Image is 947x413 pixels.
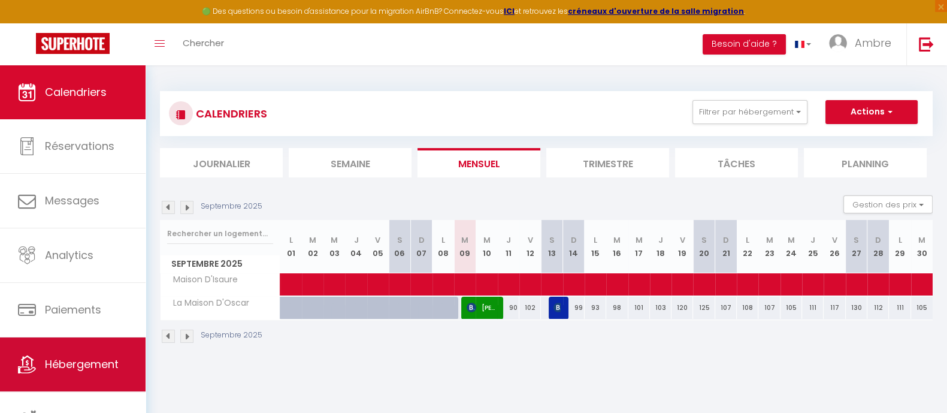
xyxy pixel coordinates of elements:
[613,234,621,246] abbr: M
[454,220,476,273] th: 09
[389,220,410,273] th: 06
[758,220,780,273] th: 23
[498,220,519,273] th: 11
[571,234,577,246] abbr: D
[45,357,119,372] span: Hébergement
[746,234,749,246] abbr: L
[193,100,267,127] h3: CALENDRIERS
[855,35,891,50] span: Ambre
[594,234,597,246] abbr: L
[45,138,114,153] span: Réservations
[504,6,515,16] a: ICI
[45,302,101,317] span: Paiements
[323,220,345,273] th: 03
[606,297,628,319] div: 98
[519,297,541,319] div: 102
[820,23,906,65] a: ... Ambre
[802,297,824,319] div: 111
[846,220,867,273] th: 27
[675,148,798,177] li: Tâches
[802,220,824,273] th: 25
[549,234,555,246] abbr: S
[918,234,925,246] abbr: M
[585,220,606,273] th: 15
[519,220,541,273] th: 12
[780,297,802,319] div: 105
[201,330,262,341] p: Septembre 2025
[680,234,685,246] abbr: V
[867,220,889,273] th: 28
[331,234,338,246] abbr: M
[829,34,847,52] img: ...
[467,296,495,319] span: [PERSON_NAME]
[824,297,845,319] div: 117
[723,234,729,246] abbr: D
[568,6,744,16] a: créneaux d'ouverture de la salle migration
[309,234,316,246] abbr: M
[45,85,107,100] span: Calendriers
[911,297,933,319] div: 105
[715,220,737,273] th: 21
[889,297,910,319] div: 111
[160,148,283,177] li: Journalier
[701,234,707,246] abbr: S
[606,220,628,273] th: 16
[162,273,241,287] span: Maison D'Isaure
[167,223,273,245] input: Rechercher un logement...
[541,220,562,273] th: 13
[898,234,901,246] abbr: L
[846,297,867,319] div: 130
[825,100,918,124] button: Actions
[810,234,815,246] abbr: J
[563,297,585,319] div: 99
[419,234,425,246] abbr: D
[289,234,293,246] abbr: L
[345,220,367,273] th: 04
[650,220,671,273] th: 18
[553,296,561,319] span: [PERSON_NAME]
[441,234,445,246] abbr: L
[867,297,889,319] div: 112
[780,220,802,273] th: 24
[498,297,519,319] div: 90
[45,193,99,208] span: Messages
[506,234,511,246] abbr: J
[692,100,807,124] button: Filtrer par hébergement
[483,234,490,246] abbr: M
[161,255,280,273] span: Septembre 2025
[10,5,46,41] button: Ouvrir le widget de chat LiveChat
[528,234,533,246] abbr: V
[461,234,468,246] abbr: M
[919,37,934,52] img: logout
[804,148,927,177] li: Planning
[45,248,93,263] span: Analytics
[766,234,773,246] abbr: M
[410,220,432,273] th: 07
[546,148,669,177] li: Trimestre
[628,297,650,319] div: 101
[788,234,795,246] abbr: M
[302,220,323,273] th: 02
[843,195,933,213] button: Gestion des prix
[650,297,671,319] div: 103
[174,23,233,65] a: Chercher
[671,220,693,273] th: 19
[703,34,786,55] button: Besoin d'aide ?
[162,297,252,310] span: La Maison D'Oscar
[628,220,650,273] th: 17
[375,234,380,246] abbr: V
[737,297,758,319] div: 108
[854,234,859,246] abbr: S
[36,33,110,54] img: Super Booking
[758,297,780,319] div: 107
[832,234,837,246] abbr: V
[824,220,845,273] th: 26
[476,220,497,273] th: 10
[563,220,585,273] th: 14
[693,297,715,319] div: 125
[911,220,933,273] th: 30
[432,220,454,273] th: 08
[693,220,715,273] th: 20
